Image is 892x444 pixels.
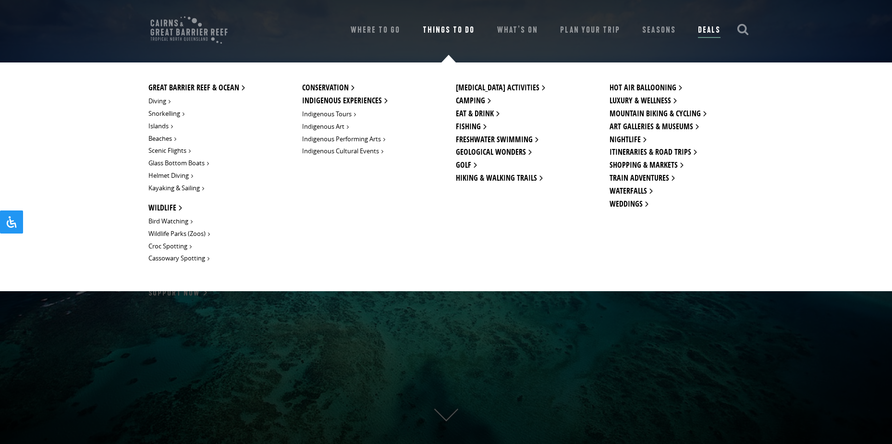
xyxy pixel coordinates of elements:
[148,121,171,132] a: Islands
[610,172,673,185] a: Train Adventures
[148,158,207,169] a: Glass Bottom Boats
[456,108,498,121] a: Eat & Drink
[456,134,537,147] a: Freshwater Swimming
[302,134,383,145] a: Indigenous Performing Arts
[610,185,651,198] a: Waterfalls
[610,198,647,211] a: Weddings
[148,109,183,119] a: Snorkelling
[456,172,541,185] a: Hiking & Walking Trails
[148,146,189,156] a: Scenic Flights
[148,171,191,181] a: Helmet Diving
[148,202,180,215] a: Wildlife
[148,96,169,107] a: Diving
[302,109,354,120] a: Indigenous Tours
[456,82,543,95] a: [MEDICAL_DATA] Activities
[610,146,695,159] a: Itineraries & Road Trips
[560,24,620,37] a: Plan Your Trip
[148,134,174,144] a: Beaches
[610,159,682,172] a: Shopping & Markets
[610,95,675,108] a: Luxury & wellness
[148,229,208,239] a: Wildlife Parks (Zoos)
[610,108,705,121] a: Mountain Biking & Cycling
[148,183,202,194] a: Kayaking & Sailing
[698,24,721,38] a: Deals
[642,24,675,37] a: Seasons
[148,241,190,252] a: Croc Spotting
[497,24,538,37] a: What’s On
[302,82,353,95] a: Conservation
[423,24,475,37] a: Things To Do
[610,134,645,147] a: Nightlife
[456,95,489,108] a: Camping
[456,146,530,159] a: Geological Wonders
[148,253,208,264] a: Cassowary Spotting
[456,159,475,172] a: Golf
[6,216,17,228] svg: Open Accessibility Panel
[148,82,243,95] a: Great Barrier Reef & Ocean
[302,146,381,157] a: Indigenous Cultural Events
[456,121,485,134] a: Fishing
[148,216,191,227] a: Bird Watching
[302,122,347,132] a: Indigenous Art
[144,10,234,50] img: CGBR-TNQ_dual-logo.svg
[610,121,697,134] a: Art Galleries & Museums
[351,24,400,37] a: Where To Go
[302,95,386,108] a: Indigenous Experiences
[610,82,680,95] a: Hot Air Ballooning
